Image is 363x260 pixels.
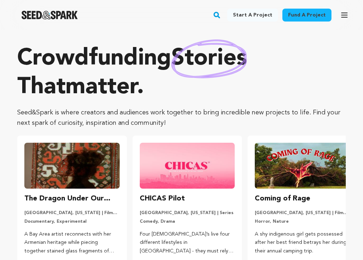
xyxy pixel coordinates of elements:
[140,230,235,256] p: Four [DEMOGRAPHIC_DATA]’s live four different lifestyles in [GEOGRAPHIC_DATA] - they must rely on...
[227,9,278,22] a: Start a project
[140,210,235,216] p: [GEOGRAPHIC_DATA], [US_STATE] | Series
[255,230,350,256] p: A shy indigenous girl gets possessed after her best friend betrays her during their annual campin...
[171,39,247,79] img: hand sketched image
[255,210,350,216] p: [GEOGRAPHIC_DATA], [US_STATE] | Film Short
[22,11,78,19] a: Seed&Spark Homepage
[140,143,235,189] img: CHICAS Pilot image
[24,143,120,189] img: The Dragon Under Our Feet image
[140,193,185,204] h3: CHICAS Pilot
[282,9,331,22] a: Fund a project
[24,219,120,224] p: Documentary, Experimental
[24,230,120,256] p: A Bay Area artist reconnects with her Armenian heritage while piecing together stained glass frag...
[17,44,346,102] p: Crowdfunding that .
[66,76,137,99] span: matter
[255,193,310,204] h3: Coming of Rage
[17,108,346,128] p: Seed&Spark is where creators and audiences work together to bring incredible new projects to life...
[22,11,78,19] img: Seed&Spark Logo Dark Mode
[255,219,350,224] p: Horror, Nature
[24,210,120,216] p: [GEOGRAPHIC_DATA], [US_STATE] | Film Feature
[24,193,120,204] h3: The Dragon Under Our Feet
[255,143,350,189] img: Coming of Rage image
[140,219,235,224] p: Comedy, Drama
